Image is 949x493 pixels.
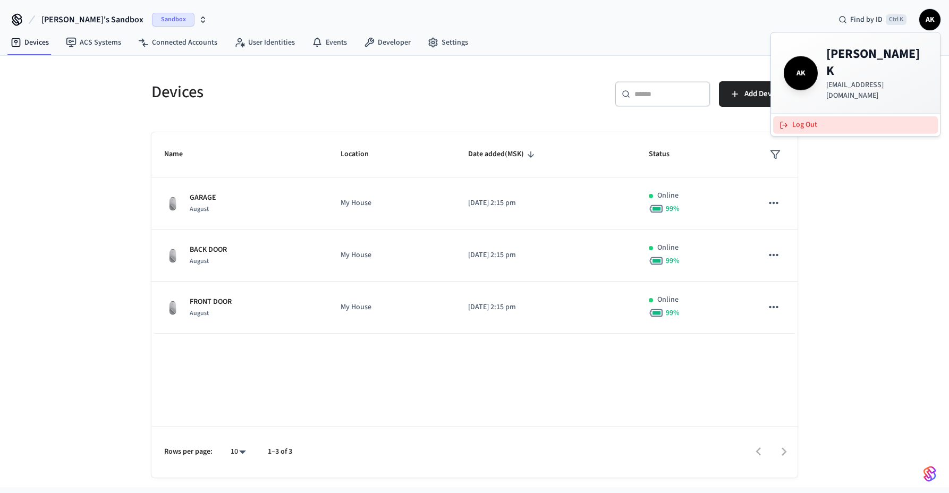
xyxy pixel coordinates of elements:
[190,309,209,318] span: August
[666,308,680,318] span: 99 %
[341,146,383,163] span: Location
[850,14,883,25] span: Find by ID
[657,190,679,201] p: Online
[164,195,181,212] img: August Wifi Smart Lock 3rd Gen, Silver, Front
[190,192,216,203] p: GARAGE
[341,302,443,313] p: My House
[190,257,209,266] span: August
[164,446,213,457] p: Rows per page:
[164,247,181,264] img: August Wifi Smart Lock 3rd Gen, Silver, Front
[341,250,443,261] p: My House
[666,203,680,214] span: 99 %
[164,146,197,163] span: Name
[666,256,680,266] span: 99 %
[719,81,798,107] button: Add Devices
[226,33,303,52] a: User Identities
[886,14,906,25] span: Ctrl K
[303,33,355,52] a: Events
[57,33,130,52] a: ACS Systems
[657,294,679,305] p: Online
[657,242,679,253] p: Online
[468,250,623,261] p: [DATE] 2:15 pm
[919,9,940,30] button: AK
[419,33,477,52] a: Settings
[920,10,939,29] span: AK
[826,80,927,101] p: [EMAIL_ADDRESS][DOMAIN_NAME]
[152,13,194,27] span: Sandbox
[130,33,226,52] a: Connected Accounts
[268,446,292,457] p: 1–3 of 3
[468,146,538,163] span: Date added(MSK)
[341,198,443,209] p: My House
[151,81,468,103] h5: Devices
[826,46,927,80] h4: [PERSON_NAME] K
[190,244,227,256] p: BACK DOOR
[773,116,938,134] button: Log Out
[190,296,232,308] p: FRONT DOOR
[190,205,209,214] span: August
[225,444,251,460] div: 10
[164,299,181,316] img: August Wifi Smart Lock 3rd Gen, Silver, Front
[649,146,683,163] span: Status
[468,198,623,209] p: [DATE] 2:15 pm
[2,33,57,52] a: Devices
[744,87,785,101] span: Add Devices
[355,33,419,52] a: Developer
[923,465,936,482] img: SeamLogoGradient.69752ec5.svg
[830,10,915,29] div: Find by IDCtrl K
[41,13,143,26] span: [PERSON_NAME]'s Sandbox
[151,132,798,334] table: sticky table
[468,302,623,313] p: [DATE] 2:15 pm
[786,58,816,88] span: AK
